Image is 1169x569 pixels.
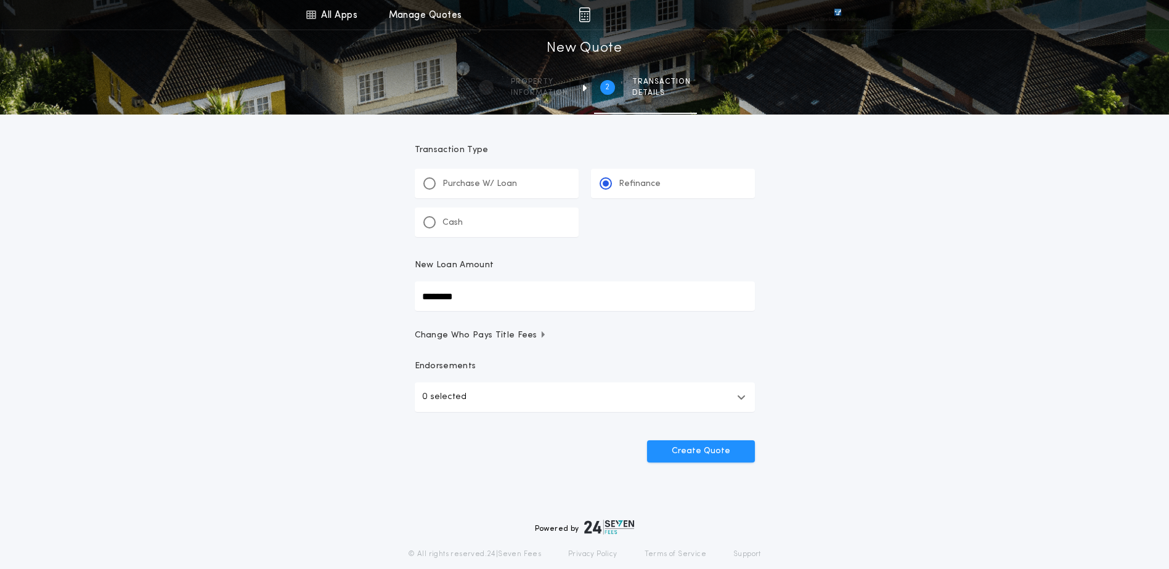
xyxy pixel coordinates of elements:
p: Transaction Type [415,144,755,156]
p: Cash [442,217,463,229]
p: New Loan Amount [415,259,494,272]
h2: 2 [605,83,609,92]
h1: New Quote [547,39,622,59]
a: Terms of Service [645,549,706,559]
p: © All rights reserved. 24|Seven Fees [408,549,541,559]
div: Powered by [535,520,635,535]
p: Endorsements [415,360,755,373]
span: Property [511,77,568,87]
a: Support [733,549,761,559]
img: logo [584,520,635,535]
button: Change Who Pays Title Fees [415,329,755,342]
button: 0 selected [415,382,755,412]
p: Refinance [619,178,661,190]
span: details [632,88,691,98]
img: img [579,7,590,22]
button: Create Quote [647,440,755,462]
span: Transaction [632,77,691,87]
span: Change Who Pays Title Fees [415,329,547,342]
input: New Loan Amount [415,281,755,311]
span: information [511,88,568,98]
p: Purchase W/ Loan [442,178,517,190]
img: vs-icon [812,9,863,21]
p: 0 selected [422,390,466,405]
a: Privacy Policy [568,549,617,559]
